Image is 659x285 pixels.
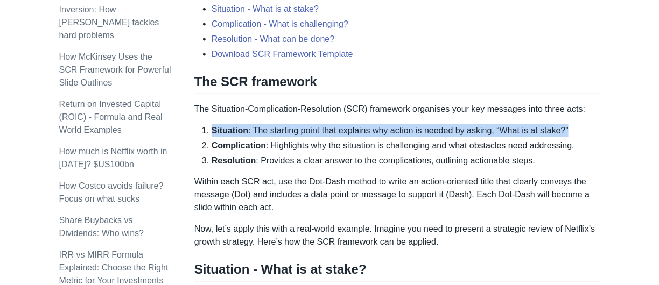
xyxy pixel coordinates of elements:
h2: The SCR framework [194,74,600,94]
a: Download SCR Framework Template [212,49,353,59]
a: Share Buybacks vs Dividends: Who wins? [59,216,144,238]
a: Situation - What is at stake? [212,4,319,13]
li: : Highlights why the situation is challenging and what obstacles need addressing. [212,139,600,152]
strong: Situation [212,126,248,135]
a: Complication - What is challenging? [212,19,348,28]
a: How much is Netflix worth in [DATE]? $US100bn [59,147,167,169]
a: How Costco avoids failure? Focus on what sucks [59,181,164,203]
a: Return on Invested Capital (ROIC) - Formula and Real World Examples [59,99,163,134]
a: IRR vs MIRR Formula Explained: Choose the Right Metric for Your Investments [59,250,169,285]
h2: Situation - What is at stake? [194,262,600,282]
p: The Situation-Complication-Resolution (SCR) framework organises your key messages into three acts: [194,103,600,116]
a: Resolution - What can be done? [212,34,335,44]
strong: Complication [212,141,266,150]
li: : Provides a clear answer to the complications, outlining actionable steps. [212,154,600,167]
li: : The starting point that explains why action is needed by asking, “What is at stake?” [212,124,600,137]
a: Inversion: How [PERSON_NAME] tackles hard problems [59,5,159,40]
a: How McKinsey Uses the SCR Framework for Powerful Slide Outlines [59,52,171,87]
strong: Resolution [212,156,256,165]
p: Now, let’s apply this with a real-world example. Imagine you need to present a strategic review o... [194,223,600,249]
p: Within each SCR act, use the Dot-Dash method to write an action-oriented title that clearly conve... [194,176,600,215]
